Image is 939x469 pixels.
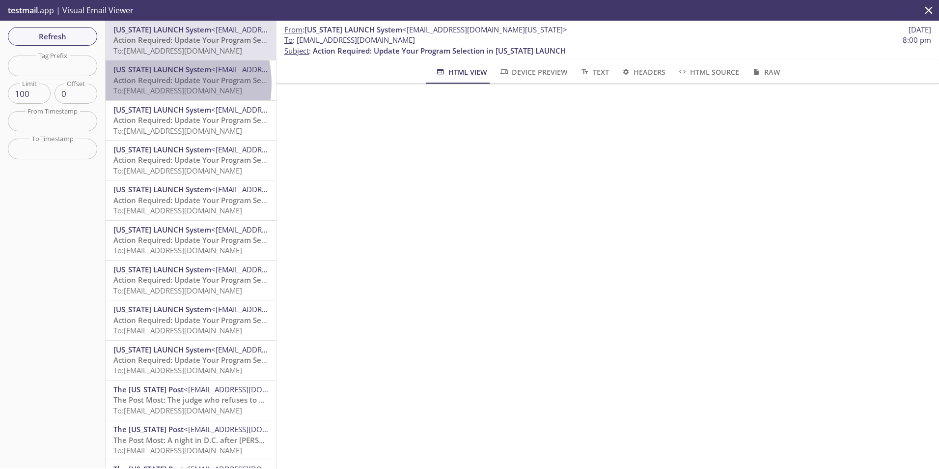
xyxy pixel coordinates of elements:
[184,384,311,394] span: <[EMAIL_ADDRESS][DOMAIN_NAME]>
[113,304,211,314] span: [US_STATE] LAUNCH System
[211,345,376,354] span: <[EMAIL_ADDRESS][DOMAIN_NAME][US_STATE]>
[211,264,376,274] span: <[EMAIL_ADDRESS][DOMAIN_NAME][US_STATE]>
[8,27,97,46] button: Refresh
[113,264,211,274] span: [US_STATE] LAUNCH System
[284,35,293,45] span: To
[113,435,399,445] span: The Post Most: A night in D.C. after [PERSON_NAME] National Guard deployment
[211,145,376,154] span: <[EMAIL_ADDRESS][DOMAIN_NAME][US_STATE]>
[106,261,276,300] div: [US_STATE] LAUNCH System<[EMAIL_ADDRESS][DOMAIN_NAME][US_STATE]>Action Required: Update Your Prog...
[113,395,360,405] span: The Post Most: The judge who refuses to bend to [PERSON_NAME] will
[113,245,242,255] span: To: [EMAIL_ADDRESS][DOMAIN_NAME]
[211,64,376,74] span: <[EMAIL_ADDRESS][DOMAIN_NAME][US_STATE]>
[211,105,376,115] span: <[EMAIL_ADDRESS][DOMAIN_NAME][US_STATE]>
[435,66,487,78] span: HTML View
[106,300,276,340] div: [US_STATE] LAUNCH System<[EMAIL_ADDRESS][DOMAIN_NAME][US_STATE]>Action Required: Update Your Prog...
[113,225,211,234] span: [US_STATE] LAUNCH System
[211,25,376,34] span: <[EMAIL_ADDRESS][DOMAIN_NAME][US_STATE]>
[211,225,376,234] span: <[EMAIL_ADDRESS][DOMAIN_NAME][US_STATE]>
[580,66,608,78] span: Text
[106,381,276,420] div: The [US_STATE] Post<[EMAIL_ADDRESS][DOMAIN_NAME]>The Post Most: The judge who refuses to bend to ...
[284,35,931,56] p: :
[113,35,366,45] span: Action Required: Update Your Program Selection in [US_STATE] LAUNCH
[113,75,366,85] span: Action Required: Update Your Program Selection in [US_STATE] LAUNCH
[8,5,38,16] span: testmail
[113,126,242,136] span: To: [EMAIL_ADDRESS][DOMAIN_NAME]
[113,325,242,335] span: To: [EMAIL_ADDRESS][DOMAIN_NAME]
[106,60,276,100] div: [US_STATE] LAUNCH System<[EMAIL_ADDRESS][DOMAIN_NAME][US_STATE]>Action Required: Update Your Prog...
[113,195,366,205] span: Action Required: Update Your Program Selection in [US_STATE] LAUNCH
[499,66,568,78] span: Device Preview
[113,25,211,34] span: [US_STATE] LAUNCH System
[677,66,739,78] span: HTML Source
[211,304,376,314] span: <[EMAIL_ADDRESS][DOMAIN_NAME][US_STATE]>
[113,166,242,176] span: To: [EMAIL_ADDRESS][DOMAIN_NAME]
[751,66,780,78] span: Raw
[113,46,242,56] span: To: [EMAIL_ADDRESS][DOMAIN_NAME]
[284,25,303,34] span: From
[113,105,211,115] span: [US_STATE] LAUNCH System
[113,384,184,394] span: The [US_STATE] Post
[113,275,366,285] span: Action Required: Update Your Program Selection in [US_STATE] LAUNCH
[113,145,211,154] span: [US_STATE] LAUNCH System
[113,184,211,194] span: [US_STATE] LAUNCH System
[113,115,366,125] span: Action Required: Update Your Program Selection in [US_STATE] LAUNCH
[113,445,242,455] span: To: [EMAIL_ADDRESS][DOMAIN_NAME]
[284,25,567,35] span: :
[106,420,276,460] div: The [US_STATE] Post<[EMAIL_ADDRESS][DOMAIN_NAME]>The Post Most: A night in D.C. after [PERSON_NAM...
[909,25,931,35] span: [DATE]
[113,345,211,354] span: [US_STATE] LAUNCH System
[304,25,402,34] span: [US_STATE] LAUNCH System
[113,424,184,434] span: The [US_STATE] Post
[113,406,242,415] span: To: [EMAIL_ADDRESS][DOMAIN_NAME]
[313,46,566,56] span: Action Required: Update Your Program Selection in [US_STATE] LAUNCH
[106,141,276,180] div: [US_STATE] LAUNCH System<[EMAIL_ADDRESS][DOMAIN_NAME][US_STATE]>Action Required: Update Your Prog...
[903,35,931,45] span: 8:00 pm
[113,365,242,375] span: To: [EMAIL_ADDRESS][DOMAIN_NAME]
[184,424,311,434] span: <[EMAIL_ADDRESS][DOMAIN_NAME]>
[284,46,309,56] span: Subject
[106,221,276,260] div: [US_STATE] LAUNCH System<[EMAIL_ADDRESS][DOMAIN_NAME][US_STATE]>Action Required: Update Your Prog...
[106,21,276,60] div: [US_STATE] LAUNCH System<[EMAIL_ADDRESS][DOMAIN_NAME][US_STATE]>Action Required: Update Your Prog...
[113,205,242,215] span: To: [EMAIL_ADDRESS][DOMAIN_NAME]
[621,66,665,78] span: Headers
[106,180,276,220] div: [US_STATE] LAUNCH System<[EMAIL_ADDRESS][DOMAIN_NAME][US_STATE]>Action Required: Update Your Prog...
[211,184,376,194] span: <[EMAIL_ADDRESS][DOMAIN_NAME][US_STATE]>
[402,25,567,34] span: <[EMAIL_ADDRESS][DOMAIN_NAME][US_STATE]>
[113,86,242,95] span: To: [EMAIL_ADDRESS][DOMAIN_NAME]
[284,35,415,45] span: : [EMAIL_ADDRESS][DOMAIN_NAME]
[113,286,242,295] span: To: [EMAIL_ADDRESS][DOMAIN_NAME]
[113,64,211,74] span: [US_STATE] LAUNCH System
[106,101,276,140] div: [US_STATE] LAUNCH System<[EMAIL_ADDRESS][DOMAIN_NAME][US_STATE]>Action Required: Update Your Prog...
[106,341,276,380] div: [US_STATE] LAUNCH System<[EMAIL_ADDRESS][DOMAIN_NAME][US_STATE]>Action Required: Update Your Prog...
[113,235,366,245] span: Action Required: Update Your Program Selection in [US_STATE] LAUNCH
[113,155,366,165] span: Action Required: Update Your Program Selection in [US_STATE] LAUNCH
[113,355,366,365] span: Action Required: Update Your Program Selection in [US_STATE] LAUNCH
[16,30,89,43] span: Refresh
[113,315,366,325] span: Action Required: Update Your Program Selection in [US_STATE] LAUNCH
